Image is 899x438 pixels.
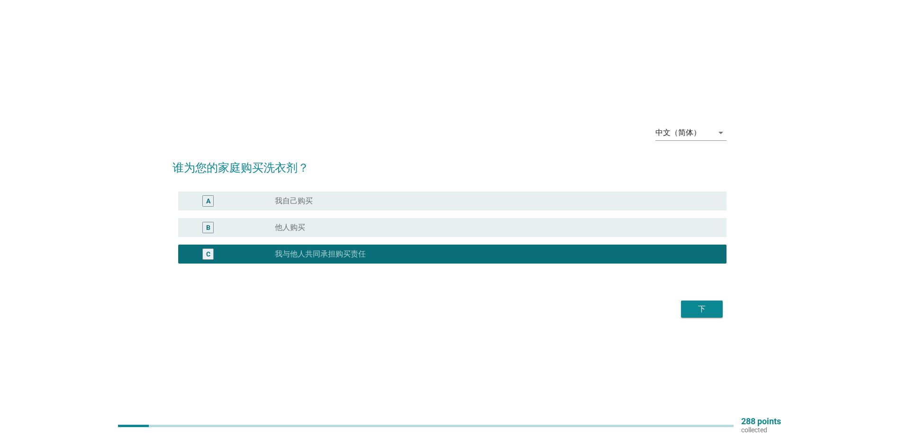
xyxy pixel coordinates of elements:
[275,196,313,206] label: 我自己购买
[275,249,366,259] label: 我与他人共同承担购买责任
[206,249,210,259] div: C
[741,426,781,434] p: collected
[206,196,210,206] div: A
[275,223,305,232] label: 他人购买
[681,301,723,318] button: 下
[689,303,715,315] div: 下
[655,128,701,137] div: 中文（简体）
[206,223,210,233] div: B
[715,127,726,138] i: arrow_drop_down
[741,417,781,426] p: 288 points
[173,150,726,176] h2: 谁为您的家庭购买洗衣剂？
